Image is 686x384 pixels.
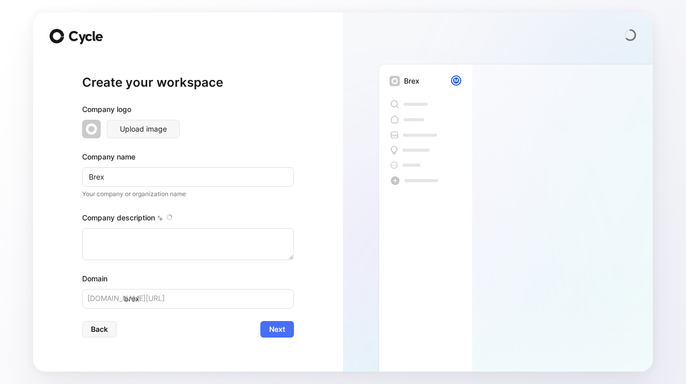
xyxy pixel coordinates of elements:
h1: Create your workspace [82,74,294,91]
div: M [452,76,460,85]
span: Upload image [120,123,167,135]
img: workspace-default-logo-wX5zAyuM.png [389,76,400,86]
div: Domain [82,273,294,285]
input: Example [82,167,294,187]
div: Company logo [82,103,294,120]
span: Next [269,323,285,335]
div: Company name [82,151,294,163]
button: Upload image [107,120,180,138]
div: Company description [82,212,294,228]
span: [DOMAIN_NAME][URL] [87,292,165,305]
img: workspace-default-logo-wX5zAyuM.png [82,120,101,138]
div: Brex [404,75,419,87]
p: Your company or organization name [82,189,294,199]
button: Back [82,321,117,338]
span: Back [91,323,108,335]
button: Next [260,321,294,338]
